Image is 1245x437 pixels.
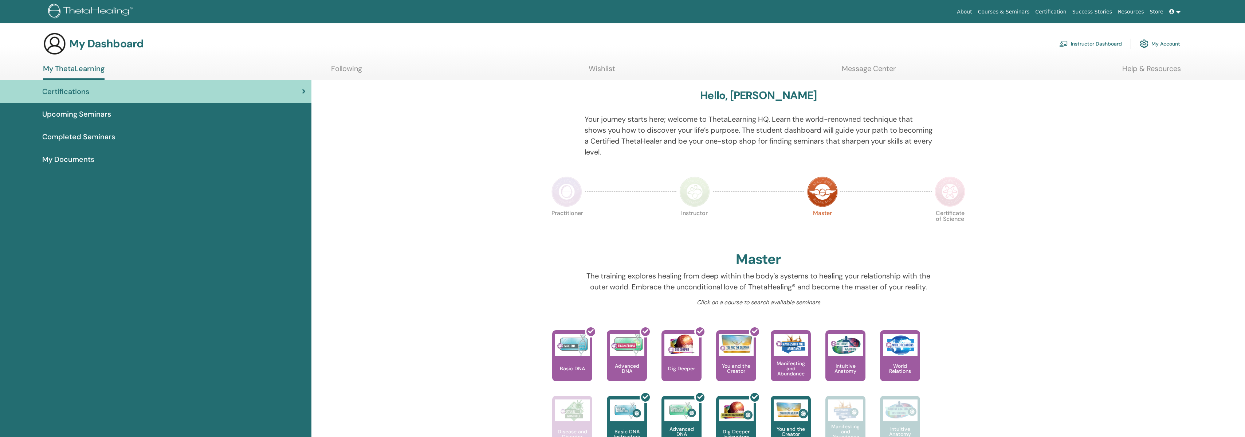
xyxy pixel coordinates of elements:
[883,334,918,356] img: World Relations
[828,334,863,356] img: Intuitive Anatomy
[42,131,115,142] span: Completed Seminars
[664,334,699,356] img: Dig Deeper
[700,89,817,102] h3: Hello, [PERSON_NAME]
[585,298,932,307] p: Click on a course to search available seminars
[607,330,647,396] a: Advanced DNA Advanced DNA
[1122,64,1181,78] a: Help & Resources
[842,64,896,78] a: Message Center
[552,330,592,396] a: Basic DNA Basic DNA
[664,399,699,421] img: Advanced DNA Instructors
[585,114,932,157] p: Your journey starts here; welcome to ThetaLearning HQ. Learn the world-renowned technique that sh...
[679,210,710,241] p: Instructor
[43,64,105,80] a: My ThetaLearning
[1115,5,1147,19] a: Resources
[716,363,756,374] p: You and the Creator
[736,251,781,268] h2: Master
[883,399,918,421] img: Intuitive Anatomy Instructors
[935,176,965,207] img: Certificate of Science
[42,154,94,165] span: My Documents
[607,363,647,374] p: Advanced DNA
[555,334,590,356] img: Basic DNA
[551,176,582,207] img: Practitioner
[880,363,920,374] p: World Relations
[1032,5,1069,19] a: Certification
[551,210,582,241] p: Practitioner
[585,270,932,292] p: The training explores healing from deep within the body's systems to healing your relationship wi...
[954,5,975,19] a: About
[807,210,838,241] p: Master
[42,86,89,97] span: Certifications
[1140,36,1180,52] a: My Account
[975,5,1033,19] a: Courses & Seminars
[828,399,863,421] img: Manifesting and Abundance Instructors
[774,399,808,421] img: You and the Creator Instructors
[774,334,808,356] img: Manifesting and Abundance
[1059,40,1068,47] img: chalkboard-teacher.svg
[719,399,754,421] img: Dig Deeper Instructors
[1140,38,1148,50] img: cog.svg
[589,64,615,78] a: Wishlist
[610,334,644,356] img: Advanced DNA
[42,109,111,120] span: Upcoming Seminars
[880,330,920,396] a: World Relations World Relations
[771,330,811,396] a: Manifesting and Abundance Manifesting and Abundance
[1069,5,1115,19] a: Success Stories
[771,361,811,376] p: Manifesting and Abundance
[610,399,644,421] img: Basic DNA Instructors
[69,37,144,50] h3: My Dashboard
[1059,36,1122,52] a: Instructor Dashboard
[719,334,754,354] img: You and the Creator
[679,176,710,207] img: Instructor
[48,4,135,20] img: logo.png
[716,330,756,396] a: You and the Creator You and the Creator
[825,330,865,396] a: Intuitive Anatomy Intuitive Anatomy
[807,176,838,207] img: Master
[555,399,590,421] img: Disease and Disorder
[665,366,698,371] p: Dig Deeper
[661,330,702,396] a: Dig Deeper Dig Deeper
[825,363,865,374] p: Intuitive Anatomy
[331,64,362,78] a: Following
[1147,5,1166,19] a: Store
[935,210,965,241] p: Certificate of Science
[43,32,66,55] img: generic-user-icon.jpg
